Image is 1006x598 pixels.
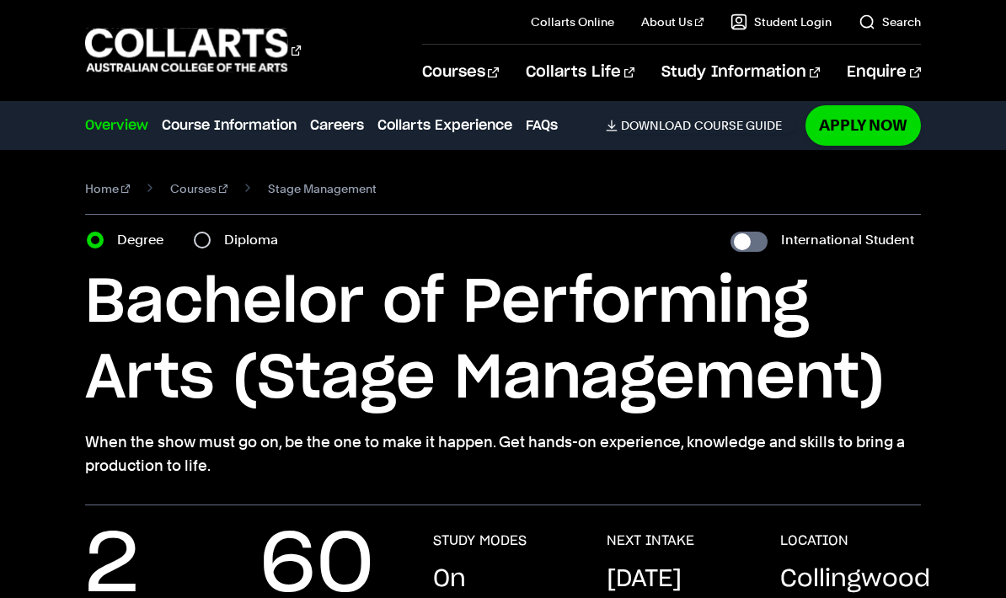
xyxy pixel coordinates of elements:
[526,115,558,136] a: FAQs
[781,228,914,252] label: International Student
[805,105,921,145] a: Apply Now
[85,430,920,478] p: When the show must go on, be the one to make it happen. Get hands-on experience, knowledge and sk...
[310,115,364,136] a: Careers
[85,26,301,74] div: Go to homepage
[268,177,377,200] span: Stage Management
[607,532,694,549] h3: NEXT INTAKE
[859,13,921,30] a: Search
[621,118,691,133] span: Download
[85,177,130,200] a: Home
[526,45,634,100] a: Collarts Life
[780,532,848,549] h3: LOCATION
[224,228,288,252] label: Diploma
[433,532,527,549] h3: STUDY MODES
[606,118,795,133] a: DownloadCourse Guide
[85,115,148,136] a: Overview
[170,177,227,200] a: Courses
[117,228,174,252] label: Degree
[531,13,614,30] a: Collarts Online
[422,45,499,100] a: Courses
[85,265,920,417] h1: Bachelor of Performing Arts (Stage Management)
[847,45,920,100] a: Enquire
[162,115,297,136] a: Course Information
[661,45,820,100] a: Study Information
[377,115,512,136] a: Collarts Experience
[607,563,682,596] p: [DATE]
[730,13,832,30] a: Student Login
[641,13,704,30] a: About Us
